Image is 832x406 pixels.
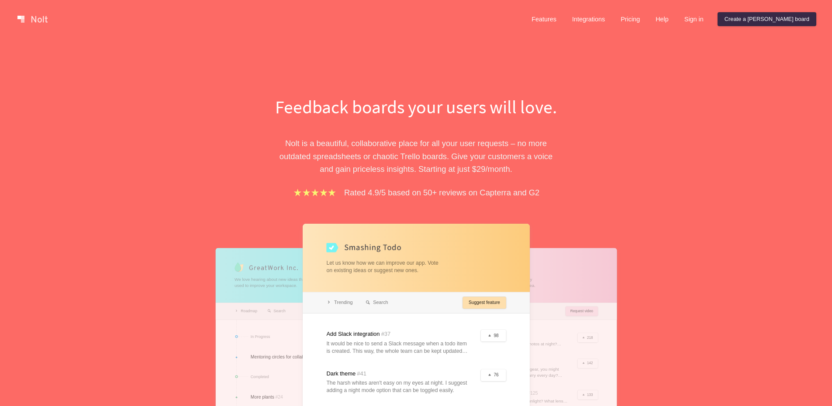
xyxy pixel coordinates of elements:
a: Help [649,12,676,26]
a: Create a [PERSON_NAME] board [718,12,816,26]
p: Nolt is a beautiful, collaborative place for all your user requests – no more outdated spreadshee... [266,137,567,175]
p: Rated 4.9/5 based on 50+ reviews on Capterra and G2 [344,186,539,199]
h1: Feedback boards your users will love. [266,94,567,119]
a: Features [525,12,563,26]
a: Pricing [614,12,647,26]
a: Sign in [677,12,711,26]
a: Integrations [565,12,612,26]
img: stars.b067e34983.png [293,188,337,198]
